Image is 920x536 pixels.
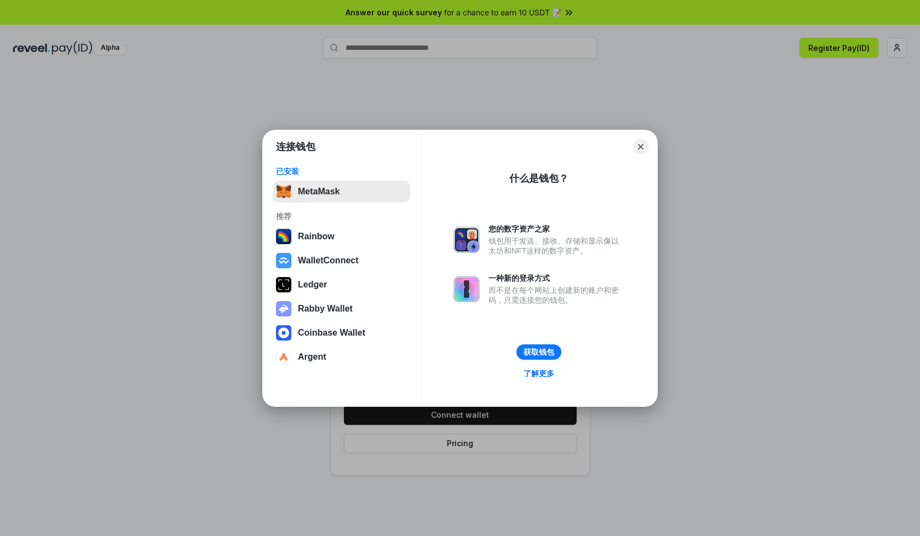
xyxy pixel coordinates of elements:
[276,301,291,316] img: svg+xml,%3Csvg%20xmlns%3D%22http%3A%2F%2Fwww.w3.org%2F2000%2Fsvg%22%20fill%3D%22none%22%20viewBox...
[488,285,624,305] div: 而不是在每个网站上创建新的账户和密码，只需连接您的钱包。
[633,139,648,154] button: Close
[298,328,365,338] div: Coinbase Wallet
[298,352,326,362] div: Argent
[273,181,410,203] button: MetaMask
[276,277,291,292] img: svg+xml,%3Csvg%20xmlns%3D%22http%3A%2F%2Fwww.w3.org%2F2000%2Fsvg%22%20width%3D%2228%22%20height%3...
[488,236,624,256] div: 钱包用于发送、接收、存储和显示像以太坊和NFT这样的数字资产。
[276,211,407,221] div: 推荐
[276,229,291,244] img: svg+xml,%3Csvg%20width%3D%22120%22%20height%3D%22120%22%20viewBox%3D%220%200%20120%20120%22%20fil...
[298,187,340,197] div: MetaMask
[453,227,480,253] img: svg+xml,%3Csvg%20xmlns%3D%22http%3A%2F%2Fwww.w3.org%2F2000%2Fsvg%22%20fill%3D%22none%22%20viewBox...
[524,347,554,357] div: 获取钱包
[273,322,410,344] button: Coinbase Wallet
[276,140,315,153] h1: 连接钱包
[273,226,410,247] button: Rainbow
[488,224,624,234] div: 您的数字资产之家
[276,349,291,365] img: svg+xml,%3Csvg%20width%3D%2228%22%20height%3D%2228%22%20viewBox%3D%220%200%2028%2028%22%20fill%3D...
[276,253,291,268] img: svg+xml,%3Csvg%20width%3D%2228%22%20height%3D%2228%22%20viewBox%3D%220%200%2028%2028%22%20fill%3D...
[509,172,568,185] div: 什么是钱包？
[273,298,410,320] button: Rabby Wallet
[273,250,410,272] button: WalletConnect
[298,304,353,314] div: Rabby Wallet
[298,280,327,290] div: Ledger
[298,232,335,241] div: Rainbow
[276,166,407,176] div: 已安装
[488,273,624,283] div: 一种新的登录方式
[273,274,410,296] button: Ledger
[276,184,291,199] img: svg+xml,%3Csvg%20fill%3D%22none%22%20height%3D%2233%22%20viewBox%3D%220%200%2035%2033%22%20width%...
[524,368,554,378] div: 了解更多
[298,256,359,266] div: WalletConnect
[516,344,561,360] button: 获取钱包
[276,325,291,341] img: svg+xml,%3Csvg%20width%3D%2228%22%20height%3D%2228%22%20viewBox%3D%220%200%2028%2028%22%20fill%3D...
[273,346,410,368] button: Argent
[453,276,480,302] img: svg+xml,%3Csvg%20xmlns%3D%22http%3A%2F%2Fwww.w3.org%2F2000%2Fsvg%22%20fill%3D%22none%22%20viewBox...
[517,366,561,381] a: 了解更多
